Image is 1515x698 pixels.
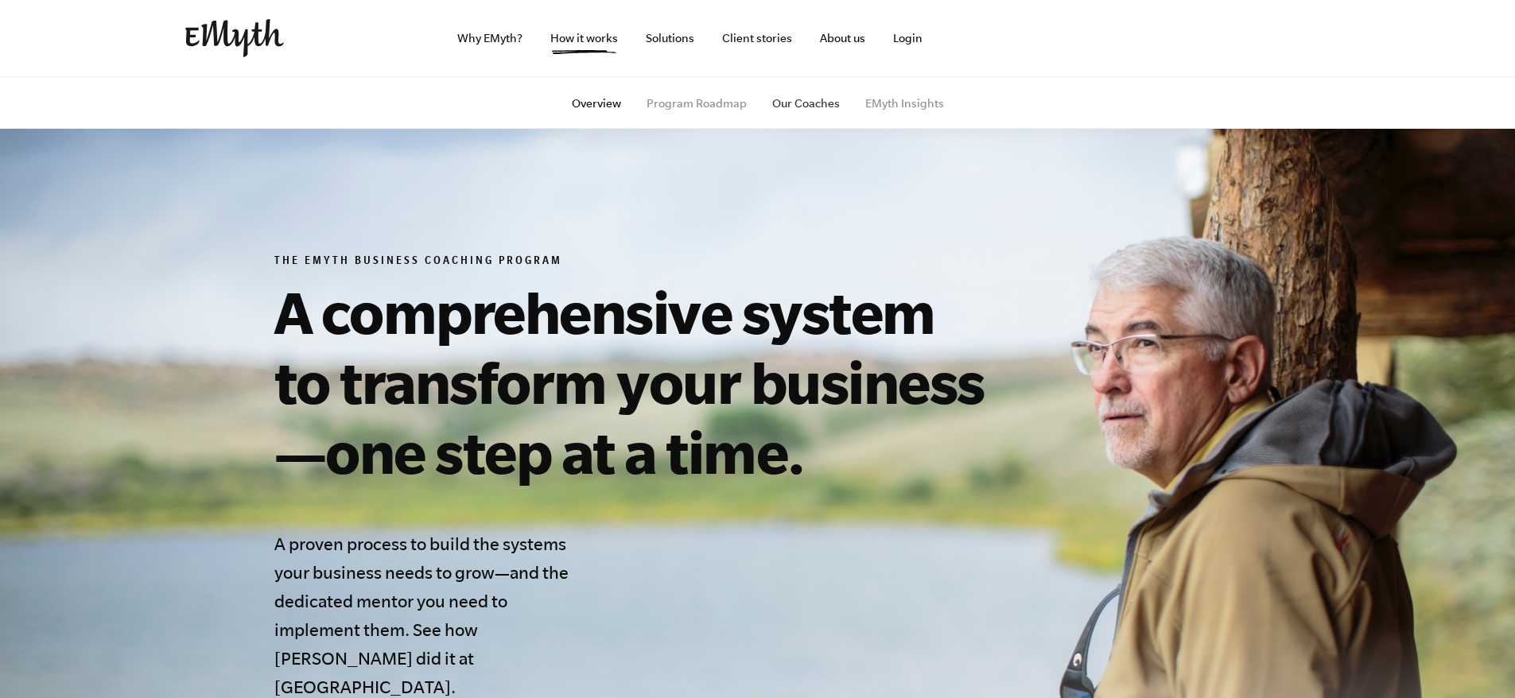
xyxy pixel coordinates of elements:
iframe: Embedded CTA [1163,21,1330,56]
h1: A comprehensive system to transform your business—one step at a time. [274,277,1000,487]
a: EMyth Insights [865,97,944,110]
iframe: Chat Widget [1435,622,1515,698]
a: Our Coaches [772,97,840,110]
a: Overview [572,97,621,110]
a: Program Roadmap [647,97,747,110]
img: EMyth [185,19,284,57]
iframe: Embedded CTA [989,21,1156,56]
h6: The EMyth Business Coaching Program [274,254,1000,270]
